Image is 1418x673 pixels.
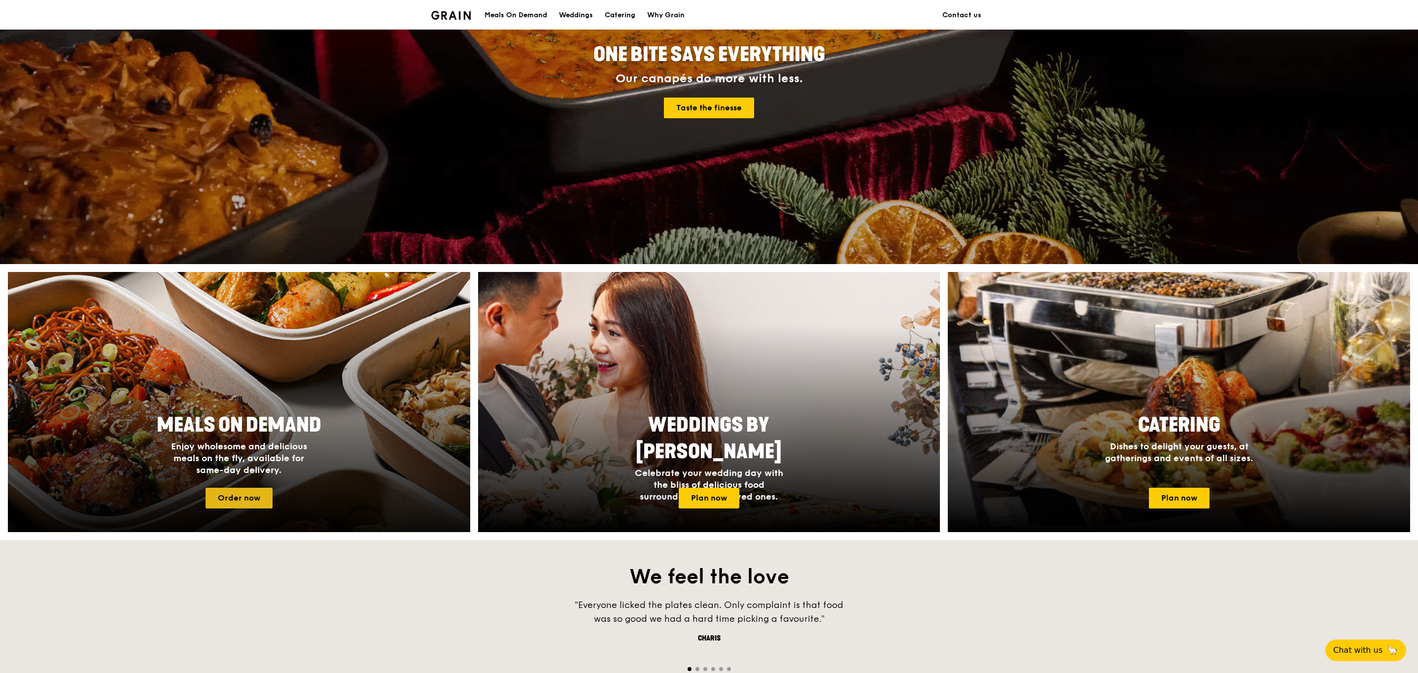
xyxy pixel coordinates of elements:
a: Weddings [553,0,599,30]
span: Go to slide 2 [695,667,699,671]
a: Meals On DemandEnjoy wholesome and delicious meals on the fly, available for same-day delivery.Or... [8,272,470,532]
span: 🦙 [1386,644,1398,656]
div: Meals On Demand [484,0,547,30]
a: CateringDishes to delight your guests, at gatherings and events of all sizes.Plan now [948,272,1410,532]
span: Dishes to delight your guests, at gatherings and events of all sizes. [1105,441,1253,464]
div: Weddings [559,0,593,30]
img: weddings-card.4f3003b8.jpg [478,272,940,532]
span: Catering [1138,413,1220,437]
span: Weddings by [PERSON_NAME] [636,413,782,464]
span: Go to slide 5 [719,667,723,671]
span: Go to slide 1 [688,667,692,671]
span: Meals On Demand [157,413,321,437]
span: Chat with us [1333,644,1383,656]
a: Plan now [679,488,739,508]
div: Charis [561,634,857,643]
a: Taste the finesse [664,98,754,118]
span: Celebrate your wedding day with the bliss of delicious food surrounded by your loved ones. [635,468,783,502]
img: catering-card.e1cfaf3e.jpg [948,272,1410,532]
div: "Everyone licked the plates clean. Only complaint is that food was so good we had a hard time pic... [561,598,857,626]
a: Order now [206,488,273,508]
div: Why Grain [647,0,685,30]
button: Chat with us🦙 [1325,639,1406,661]
span: Go to slide 4 [711,667,715,671]
a: Catering [599,0,641,30]
span: Go to slide 6 [727,667,731,671]
span: Enjoy wholesome and delicious meals on the fly, available for same-day delivery. [171,441,307,475]
div: Catering [605,0,635,30]
a: Why Grain [641,0,691,30]
a: Plan now [1149,488,1210,508]
a: Contact us [936,0,987,30]
img: Grain [431,11,471,20]
span: Go to slide 3 [703,667,707,671]
span: ONE BITE SAYS EVERYTHING [593,43,825,67]
a: Weddings by [PERSON_NAME]Celebrate your wedding day with the bliss of delicious food surrounded b... [478,272,940,532]
div: Our canapés do more with less. [532,72,887,86]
